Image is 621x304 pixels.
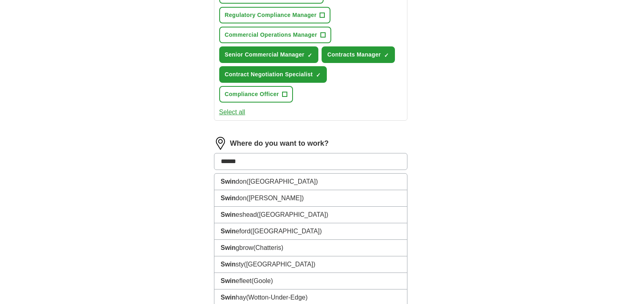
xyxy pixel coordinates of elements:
li: eford [214,223,407,240]
strong: Swin [221,261,236,268]
span: Contract Negotiation Specialist [225,70,313,79]
button: Contracts Manager✓ [322,46,395,63]
li: efleet [214,273,407,289]
strong: Swin [221,294,236,301]
img: location.png [214,137,227,150]
strong: Swin [221,178,236,185]
span: ([GEOGRAPHIC_DATA]) [257,211,328,218]
button: Regulatory Compliance Manager [219,7,331,23]
span: Regulatory Compliance Manager [225,11,317,19]
label: Where do you want to work? [230,138,329,149]
button: Commercial Operations Manager [219,27,332,43]
span: ([GEOGRAPHIC_DATA]) [247,178,318,185]
li: gbrow [214,240,407,256]
span: ([PERSON_NAME]) [247,195,304,201]
span: Commercial Operations Manager [225,31,318,39]
span: Contracts Manager [327,50,381,59]
strong: Swin [221,244,236,251]
span: ([GEOGRAPHIC_DATA]) [250,228,322,235]
strong: Swin [221,228,236,235]
li: don [214,190,407,207]
li: eshead [214,207,407,223]
strong: Swin [221,195,236,201]
button: Compliance Officer [219,86,293,103]
span: Senior Commercial Manager [225,50,305,59]
strong: Swin [221,277,236,284]
span: Compliance Officer [225,90,279,99]
button: Select all [219,107,245,117]
span: ✓ [384,52,389,59]
li: don [214,174,407,190]
strong: Swin [221,211,236,218]
span: ✓ [307,52,312,59]
button: Senior Commercial Manager✓ [219,46,319,63]
span: (Chatteris) [253,244,283,251]
span: ✓ [316,72,321,78]
button: Contract Negotiation Specialist✓ [219,66,327,83]
span: (Wotton-Under-Edge) [246,294,308,301]
li: sty [214,256,407,273]
span: ([GEOGRAPHIC_DATA]) [244,261,315,268]
span: (Goole) [251,277,273,284]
